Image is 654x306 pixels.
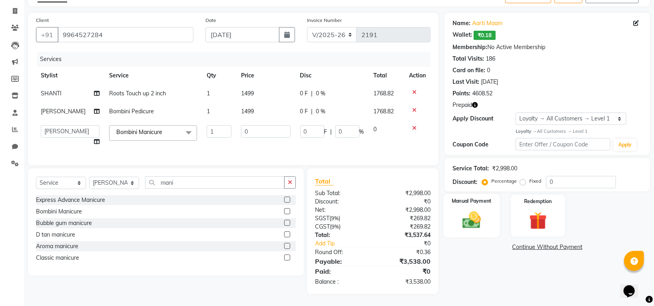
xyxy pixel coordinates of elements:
label: Fixed [529,178,541,185]
div: ₹2,998.00 [373,189,437,197]
div: Aroma manicure [36,242,78,251]
a: Continue Without Payment [446,243,648,251]
th: Price [236,67,295,85]
div: ₹0 [373,197,437,206]
span: 9% [331,223,339,230]
div: ₹3,538.00 [373,278,437,286]
input: Enter Offer / Coupon Code [516,138,610,150]
div: Name: [453,19,471,28]
span: 1 [207,108,210,115]
span: Roots Touch up 2 inch [109,90,166,97]
span: 0 F [300,107,308,116]
div: Bombini Manicure [36,207,82,216]
span: CGST [315,223,330,230]
div: No Active Membership [453,43,642,51]
div: Discount: [453,178,477,186]
strong: Loyalty → [516,128,537,134]
div: Express Advance Manicure [36,196,105,204]
div: Coupon Code [453,140,516,149]
div: ₹0 [383,239,437,248]
div: Total: [309,231,373,239]
iframe: chat widget [620,274,646,298]
label: Redemption [524,198,552,205]
button: +91 [36,27,58,42]
div: ₹0 [373,267,437,276]
span: | [331,128,332,136]
span: 1499 [241,90,254,97]
img: _gift.svg [524,210,552,232]
div: Sub Total: [309,189,373,197]
img: _cash.svg [457,209,487,231]
span: | [311,89,313,98]
label: Manual Payment [452,197,492,205]
div: Bubble gum manicure [36,219,92,227]
button: Apply [614,139,636,151]
a: Add Tip [309,239,383,248]
th: Service [104,67,202,85]
div: Apply Discount [453,115,516,123]
span: ₹0.18 [474,31,496,40]
div: Classic manicure [36,254,79,262]
div: Last Visit: [453,78,479,86]
th: Total [369,67,405,85]
span: F [324,128,327,136]
th: Qty [202,67,236,85]
div: Total Visits: [453,55,484,63]
div: ₹3,537.64 [373,231,437,239]
div: ₹269.82 [373,223,437,231]
span: | [311,107,313,116]
span: 1768.82 [374,108,394,115]
input: Search or Scan [145,176,285,189]
span: [PERSON_NAME] [41,108,86,115]
div: ₹2,998.00 [373,206,437,214]
span: Bombini Manicure [116,128,162,136]
span: SHANTI [41,90,62,97]
div: ₹269.82 [373,214,437,223]
div: ₹2,998.00 [492,164,517,173]
span: 0 % [316,89,326,98]
div: ₹0.36 [373,248,437,257]
div: Discount: [309,197,373,206]
label: Client [36,17,49,24]
span: % [359,128,364,136]
span: 0 % [316,107,326,116]
label: Percentage [491,178,517,185]
div: 186 [486,55,495,63]
span: 9% [331,215,339,221]
div: Payable: [309,257,373,266]
div: Points: [453,89,471,98]
span: 1 [207,90,210,97]
span: 0 [374,126,377,133]
input: Search by Name/Mobile/Email/Code [58,27,193,42]
div: Round Off: [309,248,373,257]
div: Balance : [309,278,373,286]
span: Total [315,177,333,186]
div: ( ) [309,223,373,231]
div: Membership: [453,43,487,51]
div: ( ) [309,214,373,223]
div: 4608.52 [472,89,492,98]
th: Disc [295,67,369,85]
span: Prepaid [453,101,472,109]
th: Stylist [36,67,104,85]
span: Bombini Pedicure [109,108,154,115]
label: Invoice Number [307,17,342,24]
div: Paid: [309,267,373,276]
div: D tan manicure [36,231,75,239]
div: [DATE] [481,78,498,86]
div: 0 [487,66,490,75]
label: Date [205,17,216,24]
div: Net: [309,206,373,214]
a: x [162,128,166,136]
span: 1768.82 [374,90,394,97]
span: SGST [315,215,329,222]
div: Services [37,52,437,67]
span: 1499 [241,108,254,115]
th: Action [404,67,431,85]
div: Card on file: [453,66,485,75]
span: 0 F [300,89,308,98]
div: ₹3,538.00 [373,257,437,266]
a: Aarti Maam [472,19,502,28]
div: Service Total: [453,164,489,173]
div: Wallet: [453,31,472,40]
